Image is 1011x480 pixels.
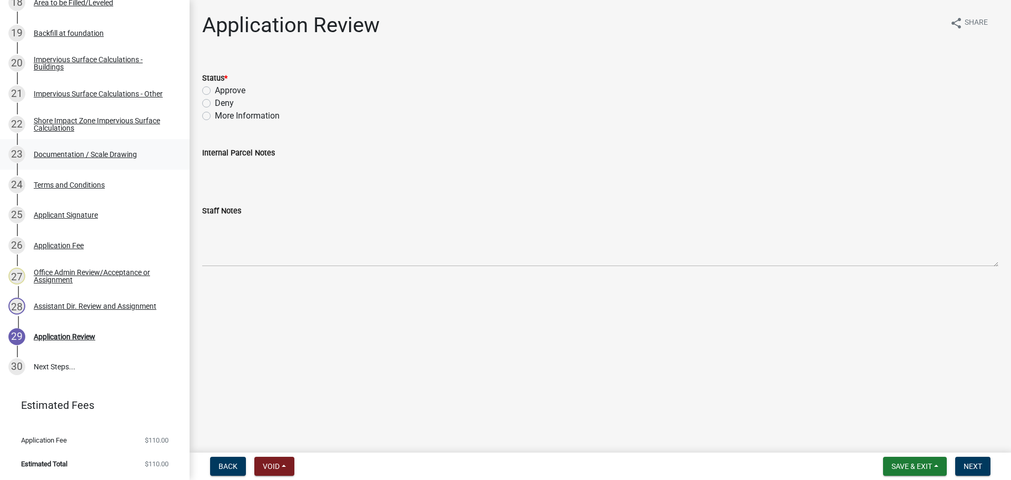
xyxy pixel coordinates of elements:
div: 27 [8,268,25,285]
div: 20 [8,55,25,72]
div: Impervious Surface Calculations - Other [34,90,163,97]
div: 24 [8,177,25,193]
h1: Application Review [202,13,380,38]
span: Back [219,462,237,471]
div: Terms and Conditions [34,181,105,189]
div: Shore Impact Zone Impervious Surface Calculations [34,117,173,132]
div: Backfill at foundation [34,30,104,37]
span: $110.00 [145,461,168,467]
button: shareShare [941,13,996,33]
button: Void [254,457,294,476]
div: Applicant Signature [34,211,98,219]
span: Save & Exit [891,462,932,471]
div: Office Admin Review/Acceptance or Assignment [34,269,173,283]
label: Approve [215,84,245,97]
div: Impervious Surface Calculations - Buildings [34,56,173,71]
span: $110.00 [145,437,168,444]
div: 19 [8,25,25,42]
div: 21 [8,85,25,102]
div: Application Review [34,333,95,340]
a: Estimated Fees [8,395,173,416]
div: 22 [8,116,25,133]
button: Next [955,457,990,476]
div: 30 [8,358,25,375]
label: Status [202,75,227,82]
button: Back [210,457,246,476]
div: 28 [8,298,25,315]
label: Deny [215,97,234,110]
span: Share [965,17,988,30]
div: 23 [8,146,25,163]
label: More Information [215,110,280,122]
span: Void [263,462,280,471]
i: share [950,17,963,30]
div: Documentation / Scale Drawing [34,151,137,158]
span: Application Fee [21,437,67,444]
span: Estimated Total [21,461,67,467]
button: Save & Exit [883,457,947,476]
div: 29 [8,328,25,345]
label: Internal Parcel Notes [202,150,275,157]
span: Next [964,462,982,471]
div: Assistant Dir. Review and Assignment [34,302,156,310]
div: 25 [8,207,25,223]
label: Staff Notes [202,208,241,215]
div: Application Fee [34,242,84,249]
div: 26 [8,237,25,254]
